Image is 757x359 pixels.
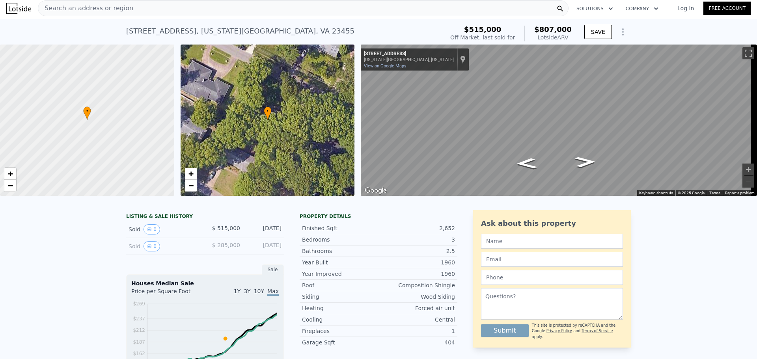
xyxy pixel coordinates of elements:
div: Price per Square Foot [131,287,205,300]
a: Terms of Service [582,329,613,333]
span: $ 515,000 [212,225,240,231]
a: Privacy Policy [546,329,572,333]
a: Zoom out [4,180,16,192]
div: 3 [378,236,455,244]
button: Toggle fullscreen view [742,47,754,59]
div: Wood Siding [378,293,455,301]
div: • [264,106,272,120]
div: Map [361,45,757,196]
div: Heating [302,304,378,312]
div: Sold [129,241,199,251]
a: Show location on map [460,55,466,64]
div: [DATE] [246,241,282,251]
div: Bathrooms [302,247,378,255]
div: [STREET_ADDRESS] , [US_STATE][GEOGRAPHIC_DATA] , VA 23455 [126,26,354,37]
div: Off Market, last sold for [450,33,515,41]
div: 404 [378,339,455,346]
button: View historical data [144,241,160,251]
div: Sold [129,224,199,234]
span: $515,000 [464,25,502,33]
button: Show Options [615,24,631,40]
span: 10Y [254,288,264,294]
div: Lotside ARV [534,33,572,41]
input: Phone [481,270,623,285]
div: This site is protected by reCAPTCHA and the Google and apply. [532,323,623,340]
div: • [83,106,91,120]
a: Zoom in [4,168,16,180]
span: Max [267,288,279,296]
a: Zoom out [185,180,197,192]
tspan: $162 [133,351,145,356]
span: − [188,180,193,190]
div: Ask about this property [481,218,623,229]
div: [US_STATE][GEOGRAPHIC_DATA], [US_STATE] [364,57,454,62]
button: Keyboard shortcuts [639,190,673,196]
div: [DATE] [246,224,282,234]
div: Property details [300,213,457,219]
div: Year Improved [302,270,378,278]
div: 1960 [378,259,455,266]
div: Forced air unit [378,304,455,312]
button: SAVE [584,25,612,39]
div: LISTING & SALE HISTORY [126,213,284,221]
img: Google [363,186,389,196]
a: View on Google Maps [364,63,406,69]
div: Siding [302,293,378,301]
div: Composition Shingle [378,281,455,289]
span: 3Y [244,288,250,294]
span: $ 285,000 [212,242,240,248]
span: − [8,180,13,190]
button: Zoom in [742,164,754,175]
div: 2,652 [378,224,455,232]
a: Report a problem [725,191,755,195]
span: Search an address or region [38,4,133,13]
a: Log In [668,4,703,12]
button: Company [619,2,665,16]
img: Lotside [6,3,31,14]
div: Finished Sqft [302,224,378,232]
button: Zoom out [742,176,754,188]
a: Free Account [703,2,751,15]
a: Terms [709,191,720,195]
div: Bedrooms [302,236,378,244]
span: + [188,169,193,179]
button: View historical data [144,224,160,234]
span: • [83,108,91,115]
tspan: $237 [133,316,145,322]
span: $807,000 [534,25,572,33]
div: Roof [302,281,378,289]
tspan: $187 [133,339,145,345]
div: 1960 [378,270,455,278]
input: Name [481,234,623,249]
div: Houses Median Sale [131,279,279,287]
tspan: $269 [133,301,145,307]
button: Submit [481,324,529,337]
div: Street View [361,45,757,196]
div: Cooling [302,316,378,324]
div: Year Built [302,259,378,266]
path: Go Northwest, Hermitage Rd [566,154,605,170]
div: Sale [262,264,284,275]
path: Go East, Hermitage Rd [507,156,546,171]
a: Open this area in Google Maps (opens a new window) [363,186,389,196]
div: [STREET_ADDRESS] [364,51,454,57]
div: Central [378,316,455,324]
span: © 2025 Google [678,191,705,195]
tspan: $212 [133,327,145,333]
div: Garage Sqft [302,339,378,346]
div: Fireplaces [302,327,378,335]
span: + [8,169,13,179]
div: 2.5 [378,247,455,255]
input: Email [481,252,623,267]
span: • [264,108,272,115]
button: Solutions [570,2,619,16]
div: 1 [378,327,455,335]
span: 1Y [234,288,241,294]
a: Zoom in [185,168,197,180]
